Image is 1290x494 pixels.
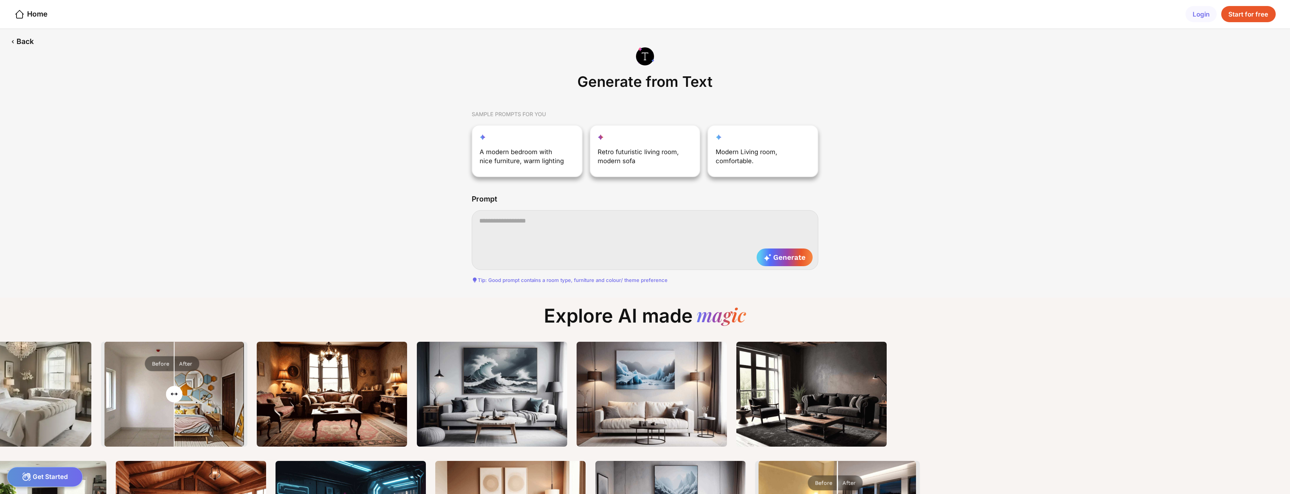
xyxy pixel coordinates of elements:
div: A modern bedroom with nice furniture, warm lighting [480,147,565,169]
div: magic [696,305,746,327]
div: Get Started [7,467,83,487]
img: generate-from-text-icon.svg [636,47,654,65]
div: Home [14,9,47,20]
img: fill-up-your-space-star-icon.svg [598,134,604,140]
img: reimagine-star-icon.svg [480,134,486,140]
span: Generate [764,253,805,262]
div: Modern Living room, comfortable. [716,147,801,169]
img: Thumbnailtext2image_00673_.png [257,342,407,447]
div: Start for free [1221,6,1275,22]
div: SAMPLE PROMPTS FOR YOU [472,103,818,125]
img: Thumbnailtext2image_00678_.png [577,342,727,447]
div: Tip: Good prompt contains a room type, furniture and colour/ theme preference [472,277,818,283]
div: Retro futuristic living room, modern sofa [598,147,683,169]
img: After image [104,342,245,447]
img: Thumbnailtext2image_00684_.png [736,342,887,447]
div: Generate from Text [574,71,716,96]
div: Prompt [472,195,497,203]
img: customization-star-icon.svg [716,134,722,140]
div: Explore AI made [537,305,753,335]
img: Thumbnailtext2image_00675_.png [417,342,567,447]
div: Login [1186,6,1217,22]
